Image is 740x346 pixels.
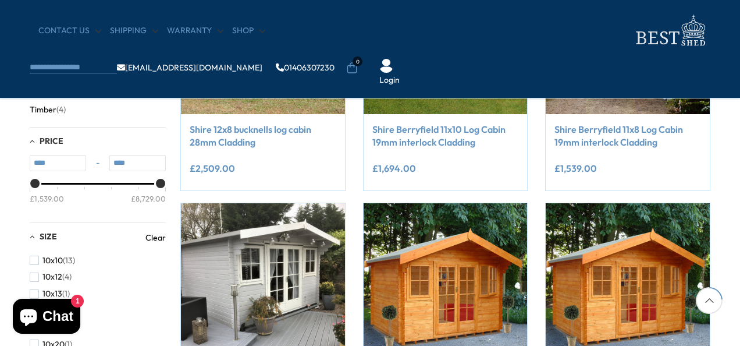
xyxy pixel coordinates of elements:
[42,272,62,282] span: 10x12
[131,193,166,203] div: £8,729.00
[30,269,72,285] button: 10x12
[346,62,358,74] a: 0
[372,123,519,149] a: Shire Berryfield 11x10 Log Cabin 19mm interlock Cladding
[109,155,166,171] input: Max value
[30,155,86,171] input: Min value
[145,232,166,243] a: Clear
[30,101,66,118] button: Timber (4)
[40,136,63,146] span: Price
[30,105,56,115] span: Timber
[353,57,362,66] span: 0
[629,12,710,50] img: logo
[372,164,416,173] ins: £1,694.00
[42,289,62,299] span: 10x13
[38,25,101,37] a: CONTACT US
[117,63,262,72] a: [EMAIL_ADDRESS][DOMAIN_NAME]
[56,105,66,115] span: (4)
[30,193,64,203] div: £1,539.00
[62,272,72,282] span: (4)
[30,183,166,214] div: Price
[110,25,158,37] a: Shipping
[167,25,223,37] a: Warranty
[190,164,235,173] ins: £2,509.00
[9,299,84,337] inbox-online-store-chat: Shopify online store chat
[30,285,70,302] button: 10x13
[40,231,57,242] span: Size
[86,157,109,169] span: -
[276,63,335,72] a: 01406307230
[42,256,63,266] span: 10x10
[62,289,70,299] span: (1)
[190,123,336,149] a: Shire 12x8 bucknells log cabin 28mm Cladding
[63,256,75,266] span: (13)
[232,25,265,37] a: Shop
[379,59,393,73] img: User Icon
[554,123,701,149] a: Shire Berryfield 11x8 Log Cabin 19mm interlock Cladding
[379,75,400,86] a: Login
[30,252,75,269] button: 10x10
[554,164,597,173] ins: £1,539.00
